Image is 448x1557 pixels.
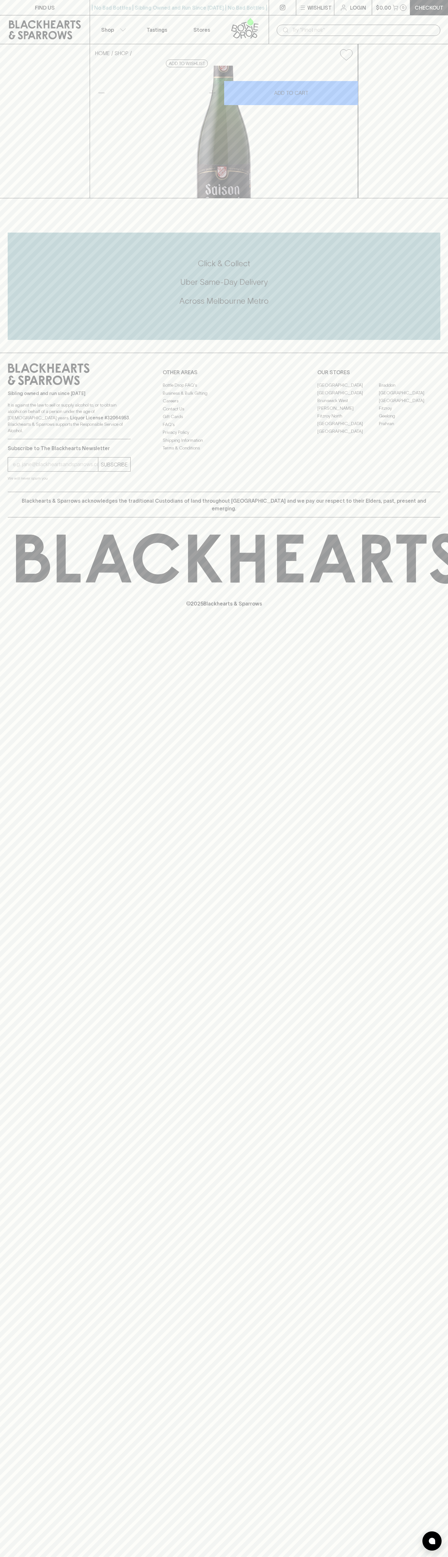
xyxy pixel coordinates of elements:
button: ADD TO CART [224,81,358,105]
a: [GEOGRAPHIC_DATA] [379,397,440,404]
a: Privacy Policy [163,429,286,436]
p: Blackhearts & Sparrows acknowledges the traditional Custodians of land throughout [GEOGRAPHIC_DAT... [12,497,436,512]
button: Shop [90,15,135,44]
a: [PERSON_NAME] [317,404,379,412]
p: Stores [193,26,210,34]
a: Shipping Information [163,436,286,444]
img: 2906.png [90,66,358,198]
a: [GEOGRAPHIC_DATA] [317,427,379,435]
p: FIND US [35,4,55,12]
p: Tastings [147,26,167,34]
p: $0.00 [376,4,391,12]
a: Bottle Drop FAQ's [163,382,286,389]
a: Business & Bulk Gifting [163,389,286,397]
p: Checkout [415,4,444,12]
p: Wishlist [307,4,332,12]
input: Try "Pinot noir" [292,25,435,35]
p: ADD TO CART [274,89,308,97]
p: Subscribe to The Blackhearts Newsletter [8,444,131,452]
button: Add to wishlist [166,60,208,67]
a: HOME [95,50,110,56]
a: Geelong [379,412,440,420]
p: 0 [402,6,404,9]
a: Terms & Conditions [163,444,286,452]
p: It is against the law to sell or supply alcohol to, or to obtain alcohol on behalf of a person un... [8,402,131,434]
a: Contact Us [163,405,286,413]
a: Brunswick West [317,397,379,404]
a: Prahran [379,420,440,427]
a: Gift Cards [163,413,286,421]
a: [GEOGRAPHIC_DATA] [317,389,379,397]
a: Tastings [134,15,179,44]
p: Shop [101,26,114,34]
input: e.g. jane@blackheartsandsparrows.com.au [13,459,98,470]
strong: Liquor License #32064953 [70,415,129,420]
img: bubble-icon [429,1538,435,1544]
a: SHOP [115,50,128,56]
a: Stores [179,15,224,44]
p: Sibling owned and run since [DATE] [8,390,131,397]
a: [GEOGRAPHIC_DATA] [379,389,440,397]
a: Careers [163,397,286,405]
p: OUR STORES [317,368,440,376]
h5: Click & Collect [8,258,440,269]
h5: Uber Same-Day Delivery [8,277,440,287]
p: Login [350,4,366,12]
p: SUBSCRIBE [101,461,128,468]
div: Call to action block [8,233,440,340]
p: OTHER AREAS [163,368,286,376]
button: SUBSCRIBE [98,457,130,471]
p: We will never spam you [8,475,131,482]
a: Fitzroy North [317,412,379,420]
a: [GEOGRAPHIC_DATA] [317,420,379,427]
button: Add to wishlist [338,47,355,63]
a: Fitzroy [379,404,440,412]
a: FAQ's [163,421,286,428]
a: [GEOGRAPHIC_DATA] [317,381,379,389]
h5: Across Melbourne Metro [8,296,440,306]
a: Braddon [379,381,440,389]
